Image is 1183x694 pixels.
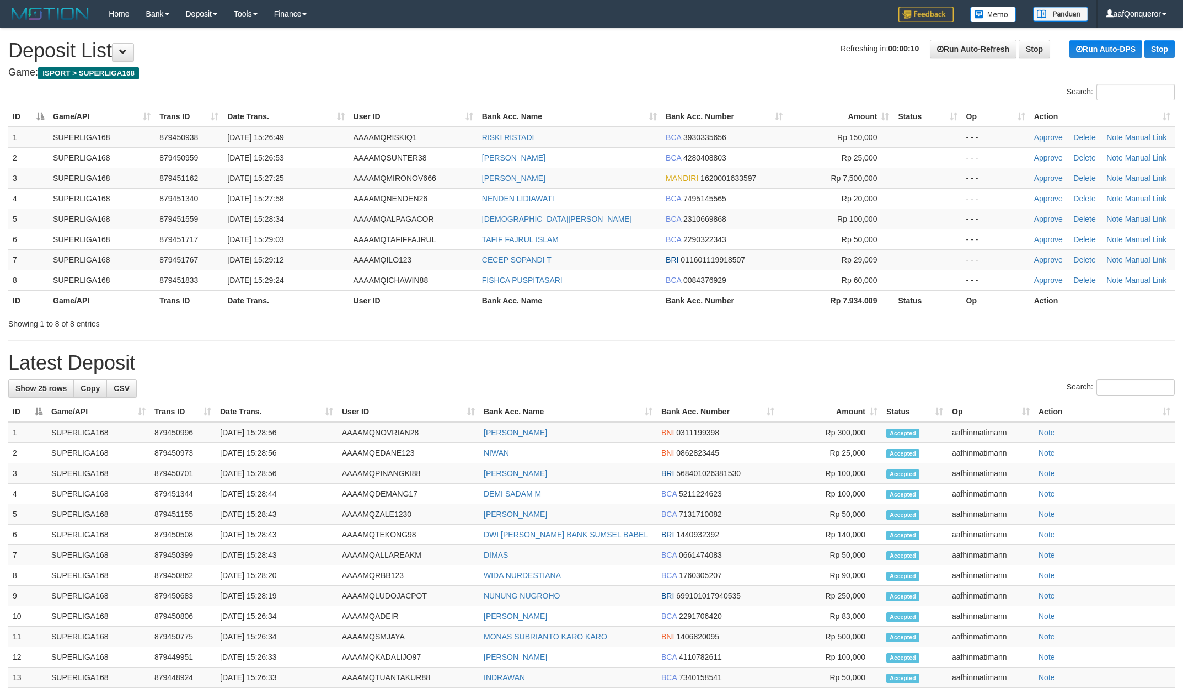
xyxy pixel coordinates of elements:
[216,525,338,545] td: [DATE] 15:28:43
[49,249,155,270] td: SUPERLIGA168
[1073,255,1095,264] a: Delete
[150,606,216,627] td: 879450806
[8,443,47,463] td: 2
[47,627,150,647] td: SUPERLIGA168
[482,174,545,183] a: [PERSON_NAME]
[484,469,547,478] a: [PERSON_NAME]
[338,443,479,463] td: AAAAMQEDANE123
[948,545,1034,565] td: aafhinmatimann
[8,106,49,127] th: ID: activate to sort column descending
[216,422,338,443] td: [DATE] 15:28:56
[679,489,722,498] span: Copy 5211224623 to clipboard
[8,6,92,22] img: MOTION_logo.png
[1030,106,1175,127] th: Action: activate to sort column ascending
[8,545,47,565] td: 7
[227,215,283,223] span: [DATE] 15:28:34
[349,290,478,311] th: User ID
[886,490,919,499] span: Accepted
[1125,276,1167,285] a: Manual Link
[1034,255,1063,264] a: Approve
[700,174,756,183] span: Copy 1620001633597 to clipboard
[898,7,954,22] img: Feedback.jpg
[482,194,554,203] a: NENDEN LIDIAWATI
[155,290,223,311] th: Trans ID
[779,504,882,525] td: Rp 50,000
[47,606,150,627] td: SUPERLIGA168
[841,44,919,53] span: Refreshing in:
[47,463,150,484] td: SUPERLIGA168
[1125,235,1167,244] a: Manual Link
[948,565,1034,586] td: aafhinmatimann
[478,106,661,127] th: Bank Acc. Name: activate to sort column ascending
[1125,215,1167,223] a: Manual Link
[948,443,1034,463] td: aafhinmatimann
[338,525,479,545] td: AAAAMQTEKONG98
[47,402,150,422] th: Game/API: activate to sort column ascending
[1125,255,1167,264] a: Manual Link
[114,384,130,393] span: CSV
[1039,571,1055,580] a: Note
[484,510,547,519] a: [PERSON_NAME]
[886,449,919,458] span: Accepted
[683,133,726,142] span: Copy 3930335656 to clipboard
[338,422,479,443] td: AAAAMQNOVRIAN28
[8,249,49,270] td: 7
[227,276,283,285] span: [DATE] 15:29:24
[354,174,436,183] span: AAAAMQMIRONOV666
[661,428,674,437] span: BNI
[484,653,547,661] a: [PERSON_NAME]
[482,215,632,223] a: [DEMOGRAPHIC_DATA][PERSON_NAME]
[666,276,681,285] span: BCA
[8,565,47,586] td: 8
[482,133,534,142] a: RISKI RISTADI
[216,586,338,606] td: [DATE] 15:28:19
[1073,153,1095,162] a: Delete
[1034,235,1063,244] a: Approve
[1067,84,1175,100] label: Search:
[1039,428,1055,437] a: Note
[681,255,745,264] span: Copy 011601119918507 to clipboard
[484,612,547,621] a: [PERSON_NAME]
[948,504,1034,525] td: aafhinmatimann
[666,153,681,162] span: BCA
[661,510,677,519] span: BCA
[1073,235,1095,244] a: Delete
[150,545,216,565] td: 879450399
[842,276,877,285] span: Rp 60,000
[837,133,877,142] span: Rp 150,000
[73,379,107,398] a: Copy
[8,352,1175,374] h1: Latest Deposit
[1106,133,1123,142] a: Note
[683,215,726,223] span: Copy 2310669868 to clipboard
[1106,174,1123,183] a: Note
[354,276,429,285] span: AAAAMQICHAWIN88
[8,147,49,168] td: 2
[962,168,1030,188] td: - - -
[1096,379,1175,396] input: Search:
[349,106,478,127] th: User ID: activate to sort column ascending
[150,422,216,443] td: 879450996
[150,504,216,525] td: 879451155
[1125,174,1167,183] a: Manual Link
[676,449,719,457] span: Copy 0862823445 to clipboard
[8,127,49,148] td: 1
[661,591,674,600] span: BRI
[8,270,49,290] td: 8
[8,627,47,647] td: 11
[1039,551,1055,559] a: Note
[8,463,47,484] td: 3
[1033,7,1088,22] img: panduan.png
[482,255,552,264] a: CECEP SOPANDI T
[1039,653,1055,661] a: Note
[683,153,726,162] span: Copy 4280408803 to clipboard
[1106,215,1123,223] a: Note
[948,484,1034,504] td: aafhinmatimann
[888,44,919,53] strong: 00:00:10
[8,402,47,422] th: ID: activate to sort column descending
[661,612,677,621] span: BCA
[49,290,155,311] th: Game/API
[1034,153,1063,162] a: Approve
[8,586,47,606] td: 9
[227,255,283,264] span: [DATE] 15:29:12
[49,229,155,249] td: SUPERLIGA168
